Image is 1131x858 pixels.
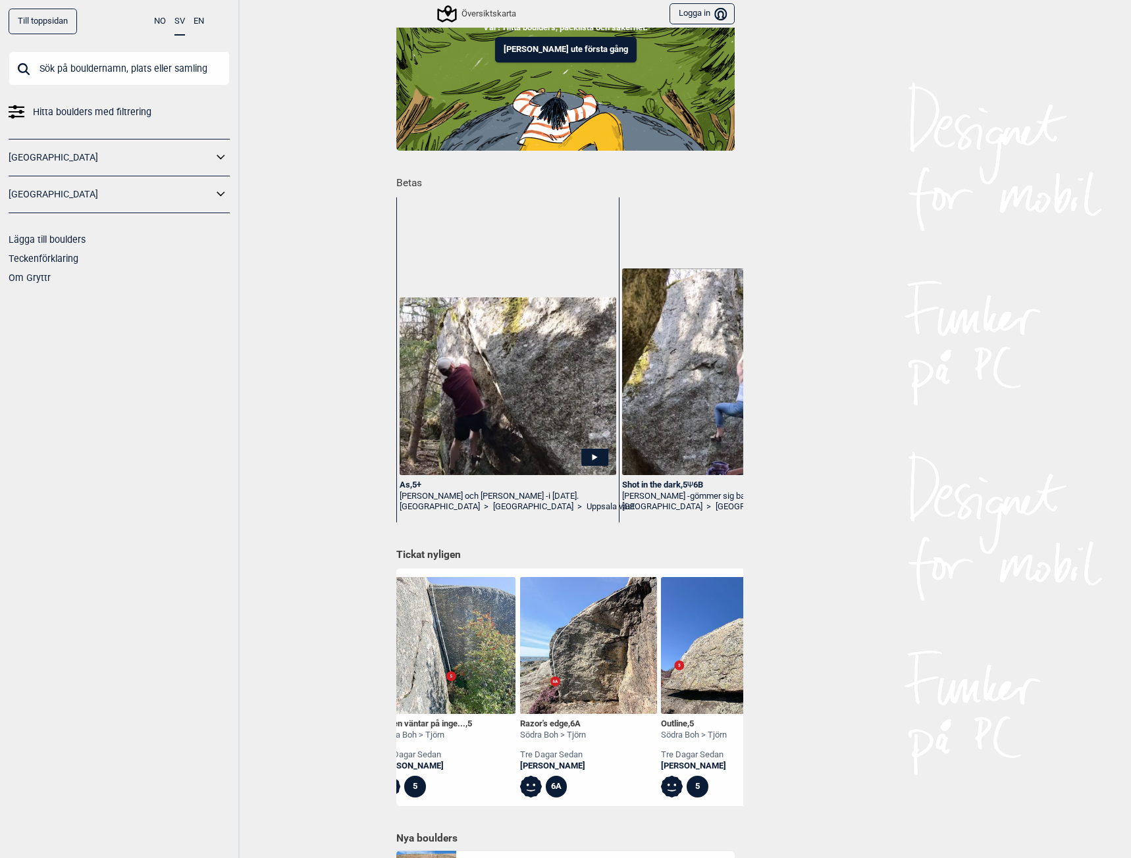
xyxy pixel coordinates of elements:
[379,730,472,741] div: Södra Boh > Tjörn
[379,719,472,730] div: Döden väntar på inge... ,
[379,577,515,714] img: Doden vantar pa ingen men du star forst i kon
[9,253,78,264] a: Teckenförklaring
[467,719,472,728] span: 5
[587,501,635,513] a: Uppsala väst
[396,548,735,563] h1: Tickat nyligen
[495,37,637,63] button: [PERSON_NAME] ute första gång
[400,501,480,513] a: [GEOGRAPHIC_DATA]
[689,719,694,728] span: 5
[570,719,581,728] span: 6A
[670,3,735,25] button: Logga in
[520,761,586,772] a: [PERSON_NAME]
[687,480,693,490] span: Ψ
[33,103,151,122] span: Hitta boulders med filtrering
[520,719,586,730] div: Razor's edge ,
[548,491,579,501] span: i [DATE].
[9,103,230,122] a: Hitta boulders med filtrering
[546,776,567,797] div: 6A
[716,501,796,513] a: [GEOGRAPHIC_DATA]
[622,491,839,502] div: [PERSON_NAME] -
[400,491,616,502] div: [PERSON_NAME] och [PERSON_NAME] -
[194,9,204,34] button: EN
[622,501,702,513] a: [GEOGRAPHIC_DATA]
[9,9,77,34] a: Till toppsidan
[690,491,822,501] span: gömmer sig bakom ett träd i [DATE].
[520,730,586,741] div: Södra Boh > Tjörn
[9,148,213,167] a: [GEOGRAPHIC_DATA]
[404,776,426,797] div: 5
[661,749,727,761] div: tre dagar sedan
[396,17,735,150] img: Indoor to outdoor
[400,297,616,475] img: Emil pa As
[706,501,711,513] span: >
[661,719,727,730] div: Outline ,
[484,501,488,513] span: >
[661,761,727,772] a: [PERSON_NAME]
[622,480,839,491] div: Shot in the dark , 5 6B
[400,480,616,491] div: As , 5+
[520,577,657,714] img: Razors edge
[661,730,727,741] div: Södra Boh > Tjörn
[9,234,86,245] a: Lägga till boulders
[379,761,472,772] a: [PERSON_NAME]
[622,268,839,474] img: Christina pa Shot in the dark
[9,51,230,86] input: Sök på bouldernamn, plats eller samling
[396,832,735,845] h1: Nya boulders
[493,501,573,513] a: [GEOGRAPHIC_DATA]
[661,577,798,714] img: Outline
[9,185,213,204] a: [GEOGRAPHIC_DATA]
[520,749,586,761] div: tre dagar sedan
[9,272,51,283] a: Om Gryttr
[154,9,166,34] button: NO
[687,776,708,797] div: 5
[379,749,472,761] div: tre dagar sedan
[396,168,743,191] h1: Betas
[577,501,582,513] span: >
[439,6,516,22] div: Översiktskarta
[174,9,185,36] button: SV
